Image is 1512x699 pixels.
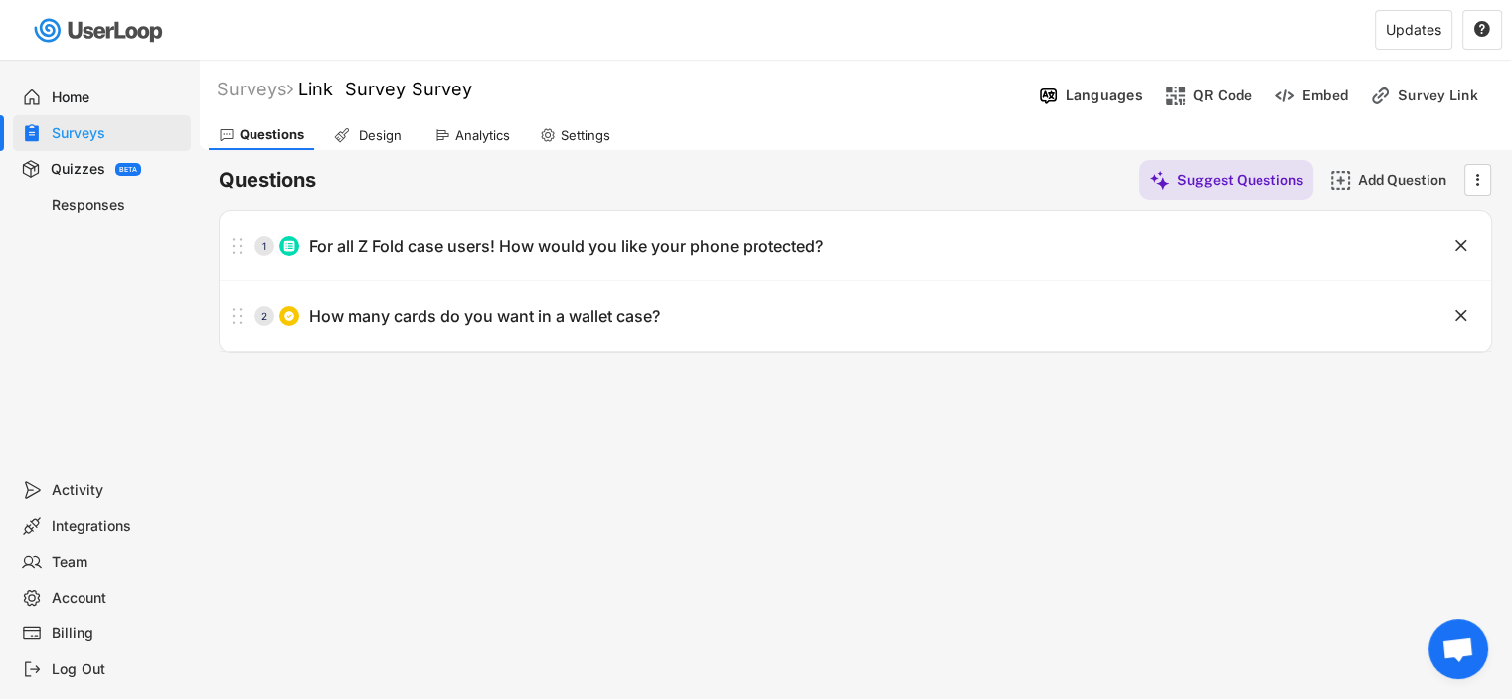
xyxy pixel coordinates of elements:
[219,167,316,194] h6: Questions
[1455,235,1467,256] text: 
[1038,86,1059,106] img: Language%20Icon.svg
[1474,20,1490,38] text: 
[1476,169,1480,190] text: 
[52,88,183,107] div: Home
[1274,86,1295,106] img: EmbedMinor.svg
[561,127,610,144] div: Settings
[309,306,660,327] div: How many cards do you want in a wallet case?
[455,127,510,144] div: Analytics
[52,624,183,643] div: Billing
[52,589,183,608] div: Account
[1451,306,1471,326] button: 
[51,160,105,179] div: Quizzes
[1467,165,1487,195] button: 
[1398,87,1497,104] div: Survey Link
[52,481,183,500] div: Activity
[1302,87,1348,104] div: Embed
[1455,305,1467,326] text: 
[52,517,183,536] div: Integrations
[355,127,405,144] div: Design
[1370,86,1391,106] img: LinkMinor.svg
[52,196,183,215] div: Responses
[1386,23,1441,37] div: Updates
[254,311,274,321] div: 2
[1428,619,1488,679] div: Open chat
[283,310,295,322] img: CircleTickMinorWhite.svg
[1149,170,1170,191] img: MagicMajor%20%28Purple%29.svg
[52,553,183,572] div: Team
[1066,87,1143,104] div: Languages
[30,10,170,51] img: userloop-logo-01.svg
[217,78,293,100] div: Surveys
[1330,170,1351,191] img: AddMajor.svg
[283,240,295,252] img: ListMajor.svg
[119,166,137,173] div: BETA
[1193,87,1253,104] div: QR Code
[1177,171,1303,189] div: Suggest Questions
[1165,86,1186,106] img: ShopcodesMajor.svg
[240,126,304,143] div: Questions
[1473,21,1491,39] button: 
[52,124,183,143] div: Surveys
[1358,171,1457,189] div: Add Question
[254,241,274,251] div: 1
[298,79,472,99] font: Link Survey Survey
[309,236,823,257] div: For all Z Fold case users! How would you like your phone protected?
[52,660,183,679] div: Log Out
[1451,236,1471,256] button: 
